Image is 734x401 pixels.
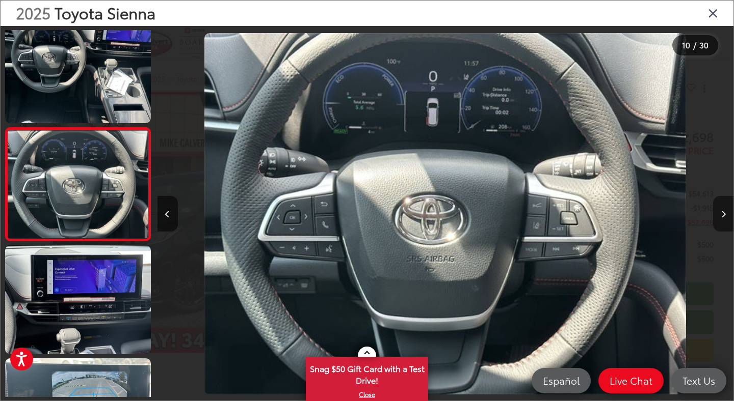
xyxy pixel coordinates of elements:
[157,33,733,394] div: 2025 Toyota Sienna XSE 9
[16,2,50,23] span: 2025
[204,33,687,394] img: 2025 Toyota Sienna XSE
[605,374,658,387] span: Live Chat
[538,374,585,387] span: Español
[671,368,726,393] a: Text Us
[6,130,149,238] img: 2025 Toyota Sienna XSE
[307,358,427,389] span: Snag $50 Gift Card with a Test Drive!
[598,368,664,393] a: Live Chat
[699,39,709,50] span: 30
[4,244,152,355] img: 2025 Toyota Sienna XSE
[532,368,591,393] a: Español
[692,42,697,49] span: /
[713,196,733,232] button: Next image
[708,6,718,19] i: Close gallery
[4,13,152,124] img: 2025 Toyota Sienna XSE
[677,374,720,387] span: Text Us
[55,2,155,23] span: Toyota Sienna
[682,39,690,50] span: 10
[158,196,178,232] button: Previous image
